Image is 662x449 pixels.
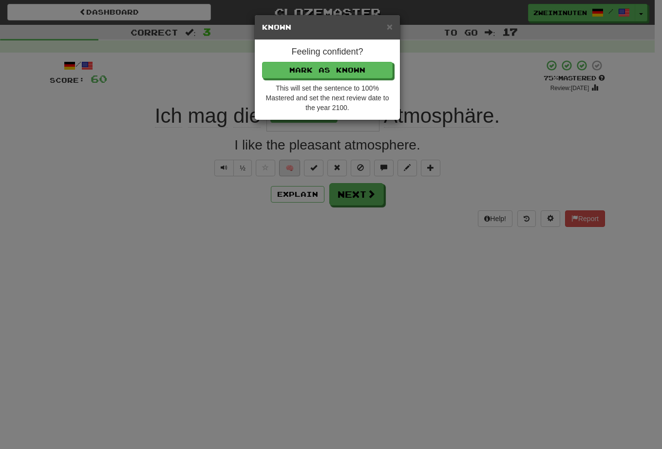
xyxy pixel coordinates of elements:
button: Close [387,21,393,32]
button: Mark as Known [262,62,393,78]
span: × [387,21,393,32]
div: This will set the sentence to 100% Mastered and set the next review date to the year 2100. [262,83,393,112]
h4: Feeling confident? [262,47,393,57]
h5: Known [262,22,393,32]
